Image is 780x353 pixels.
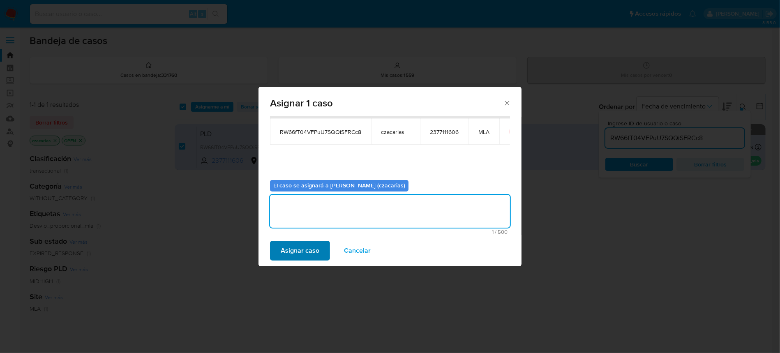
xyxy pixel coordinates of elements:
[333,241,381,261] button: Cancelar
[503,99,510,106] button: Cerrar ventana
[270,98,503,108] span: Asignar 1 caso
[258,87,522,266] div: assign-modal
[478,128,489,136] span: MLA
[273,181,405,189] b: El caso se asignará a [PERSON_NAME] (czacarias)
[272,229,508,235] span: Máximo 500 caracteres
[509,127,519,136] button: icon-button
[381,128,410,136] span: czacarias
[280,128,361,136] span: RW66fT04VFPuU7SQQiSFRCc8
[281,242,319,260] span: Asignar caso
[430,128,459,136] span: 2377111606
[270,241,330,261] button: Asignar caso
[344,242,371,260] span: Cancelar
